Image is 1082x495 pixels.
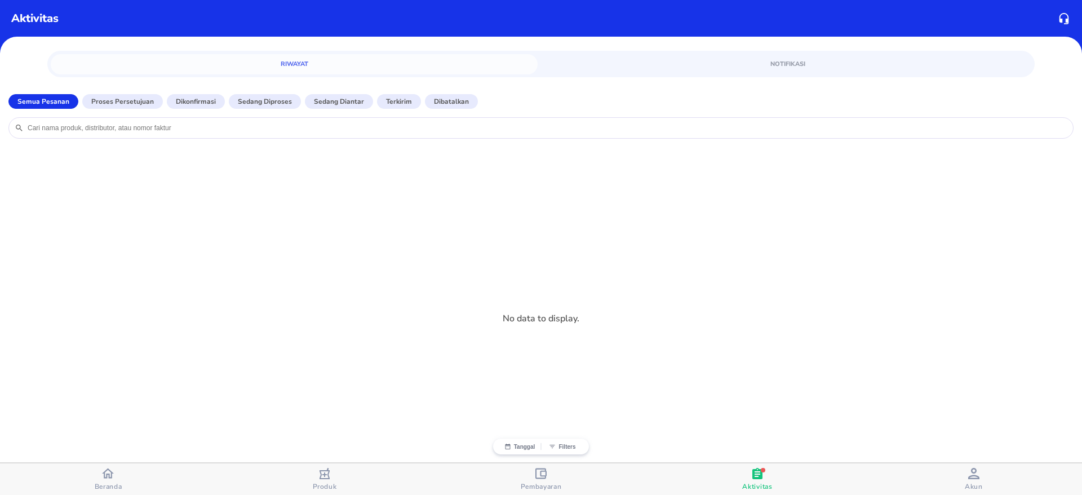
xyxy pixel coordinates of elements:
[47,51,1035,74] div: simple tabs
[377,94,421,109] button: Terkirim
[521,482,562,491] span: Pembayaran
[57,59,531,69] span: Riwayat
[176,96,216,107] p: Dikonfirmasi
[503,312,579,325] p: No data to display.
[51,54,538,74] a: Riwayat
[305,94,373,109] button: Sedang diantar
[544,54,1031,74] a: Notifikasi
[434,96,469,107] p: Dibatalkan
[965,482,983,491] span: Akun
[433,463,649,495] button: Pembayaran
[8,94,78,109] button: Semua Pesanan
[866,463,1082,495] button: Akun
[11,10,59,27] p: Aktivitas
[313,482,337,491] span: Produk
[238,96,292,107] p: Sedang diproses
[91,96,154,107] p: Proses Persetujuan
[95,482,122,491] span: Beranda
[26,123,1067,132] input: Cari nama produk, distributor, atau nomor faktur
[167,94,225,109] button: Dikonfirmasi
[17,96,69,107] p: Semua Pesanan
[386,96,412,107] p: Terkirim
[229,94,301,109] button: Sedang diproses
[541,443,583,450] button: Filters
[425,94,478,109] button: Dibatalkan
[216,463,433,495] button: Produk
[499,443,541,450] button: Tanggal
[742,482,772,491] span: Aktivitas
[82,94,163,109] button: Proses Persetujuan
[649,463,866,495] button: Aktivitas
[551,59,1025,69] span: Notifikasi
[314,96,364,107] p: Sedang diantar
